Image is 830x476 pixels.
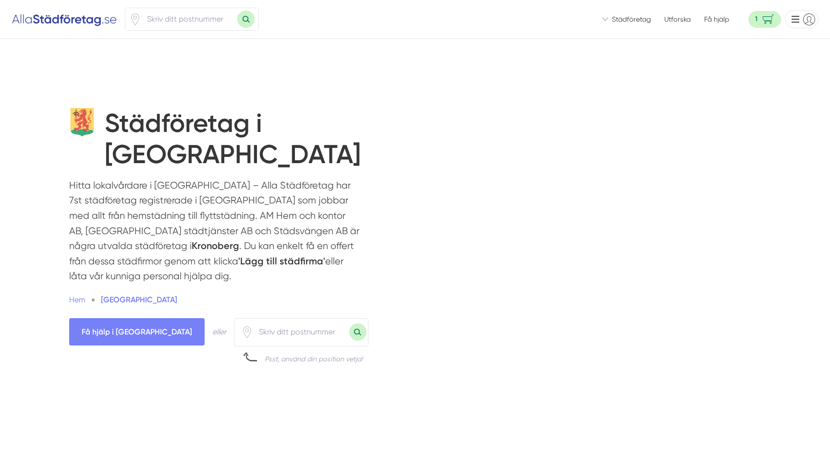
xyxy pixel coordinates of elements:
[241,326,253,338] svg: Pin / Karta
[69,178,360,289] p: Hitta lokalvårdare i [GEOGRAPHIC_DATA] – Alla Städföretag har 7st städföretag registrerade i [GEO...
[612,14,651,24] span: Städföretag
[748,11,781,28] span: navigation-cart
[212,326,226,338] div: eller
[237,11,255,28] button: Sök med postnummer
[105,108,392,178] h1: Städföretag i [GEOGRAPHIC_DATA]
[265,354,363,364] div: Psst, använd din position vetja!
[129,13,141,25] svg: Pin / Karta
[69,318,205,345] span: Få hjälp i Kronobergs län
[253,321,349,343] input: Skriv ditt postnummer
[141,8,237,30] input: Skriv ditt postnummer
[12,12,117,27] img: Alla Städföretag
[101,295,177,304] a: [GEOGRAPHIC_DATA]
[704,14,729,24] span: Få hjälp
[664,14,691,24] a: Utforska
[241,326,253,338] span: Klicka för att använda din position.
[349,323,366,341] button: Sök med postnummer
[69,295,85,304] a: Hem
[192,240,239,251] strong: Kronoberg
[238,255,325,267] strong: 'Lägg till städfirma'
[91,294,95,306] span: »
[129,13,141,25] span: Klicka för att använda din position.
[69,294,360,306] nav: Breadcrumb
